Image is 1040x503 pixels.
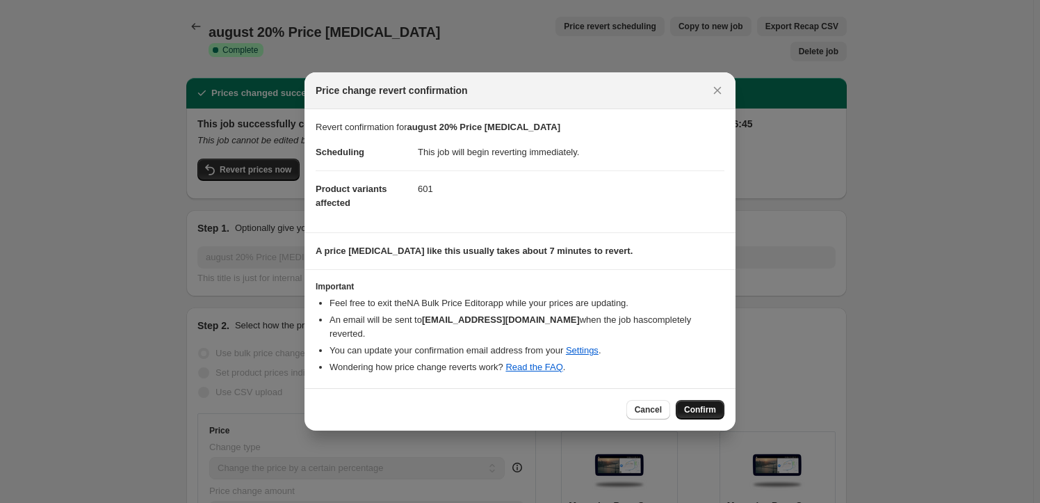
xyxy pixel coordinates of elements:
span: Confirm [684,404,716,415]
a: Read the FAQ [505,362,562,372]
li: Feel free to exit the NA Bulk Price Editor app while your prices are updating. [330,296,724,310]
b: A price [MEDICAL_DATA] like this usually takes about 7 minutes to revert. [316,246,633,256]
a: Settings [566,345,599,356]
li: An email will be sent to when the job has completely reverted . [330,313,724,341]
span: Cancel [635,404,662,415]
li: You can update your confirmation email address from your . [330,344,724,358]
button: Close [708,81,727,100]
button: Confirm [676,400,724,420]
li: Wondering how price change reverts work? . [330,360,724,374]
dd: This job will begin reverting immediately. [418,134,724,170]
h3: Important [316,281,724,292]
dd: 601 [418,170,724,207]
b: [EMAIL_ADDRESS][DOMAIN_NAME] [422,314,580,325]
b: august 20% Price [MEDICAL_DATA] [407,122,561,132]
p: Revert confirmation for [316,120,724,134]
span: Scheduling [316,147,364,157]
span: Price change revert confirmation [316,83,468,97]
span: Product variants affected [316,184,387,208]
button: Cancel [626,400,670,420]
